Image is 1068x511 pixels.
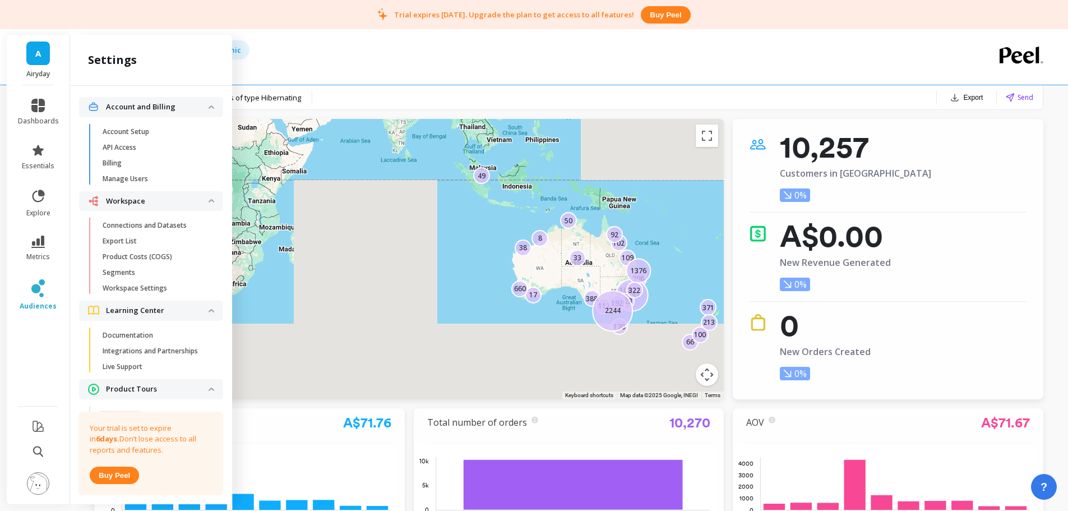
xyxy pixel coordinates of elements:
img: navigation item icon [88,196,99,206]
a: Terms (opens in new tab) [705,392,720,398]
p: Account and Billing [106,102,209,113]
img: icon [750,136,766,153]
button: Keyboard shortcuts [565,392,613,399]
p: New Orders Created [780,347,871,357]
p: 38 [519,243,527,252]
img: icon [750,225,766,242]
img: navigation item icon [88,102,99,112]
img: profile picture [27,472,49,495]
a: AOV [746,416,764,429]
p: 50 [564,216,572,225]
span: explore [26,209,50,218]
p: 388 [586,294,598,303]
p: 92 [611,230,618,240]
button: Export [946,90,988,105]
p: API Access [103,143,136,152]
p: Manage Users [103,174,148,183]
p: 102 [613,238,625,248]
p: 109 [622,253,634,263]
span: ? [1041,479,1047,495]
p: Product Costs (COGS) [103,252,172,261]
button: Send [1006,92,1033,103]
img: navigation item icon [88,306,99,315]
p: 0 [780,314,871,337]
button: ? [1031,474,1057,500]
a: 10,270 [669,415,710,431]
p: 1376 [630,266,646,276]
a: A$71.67 [981,415,1030,431]
h2: settings [88,52,137,68]
p: A$0.00 [780,225,891,247]
span: essentials [22,162,54,171]
p: 213 [703,317,715,327]
p: 66 [686,337,694,347]
p: 371 [702,303,714,312]
p: Airyday [18,70,59,79]
p: Export List [103,237,137,246]
p: 49 [477,171,485,181]
img: down caret icon [209,309,214,312]
p: 0% [780,278,810,291]
p: 100 [694,330,706,339]
p: 10,257 [780,136,931,158]
p: Customers in [GEOGRAPHIC_DATA] [780,168,931,178]
p: Learning Center [106,305,209,316]
button: Toggle fullscreen view [696,125,718,147]
button: Buy peel [641,6,690,24]
p: 323 [620,296,632,306]
p: New Revenue Generated [780,257,891,268]
p: 660 [514,284,525,293]
p: Connections and Datasets [103,221,187,230]
p: Your trial is set to expire in Don’t lose access to all reports and features. [90,423,212,456]
span: dashboards [18,117,59,126]
span: Send [1018,92,1033,103]
a: A$71.76 [343,415,391,431]
p: 17 [529,290,537,300]
p: Live Support [103,362,142,371]
p: 0% [780,367,810,380]
span: audiences [20,302,57,311]
p: Product Tours [106,384,209,395]
img: down caret icon [209,388,214,391]
p: Billing [103,159,122,168]
img: down caret icon [209,105,214,109]
button: Buy peel [90,467,139,484]
p: Trial expires [DATE]. Upgrade the plan to get access to all features! [394,10,634,20]
a: Total number of orders [427,416,527,429]
p: Workspace [106,196,209,207]
p: Creating Audiences [147,494,209,503]
img: navigation item icon [88,384,99,395]
span: Map data ©2025 Google, INEGI [620,392,698,398]
p: Workspace Settings [103,284,167,293]
p: Integrations and Partnerships [103,347,198,356]
span: A [35,47,41,60]
p: 322 [628,286,640,295]
p: 2244 [604,306,620,315]
p: Account Setup [103,127,149,136]
p: 33 [573,253,581,263]
span: metrics [26,252,50,261]
img: icon [750,314,766,331]
p: 0% [780,188,810,202]
strong: 6 days. [96,434,119,444]
button: Map camera controls [696,363,718,386]
p: 1783 [624,291,640,300]
p: Segments [103,268,135,277]
p: Documentation [103,331,153,340]
img: down caret icon [209,199,214,202]
p: 8 [538,233,542,243]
